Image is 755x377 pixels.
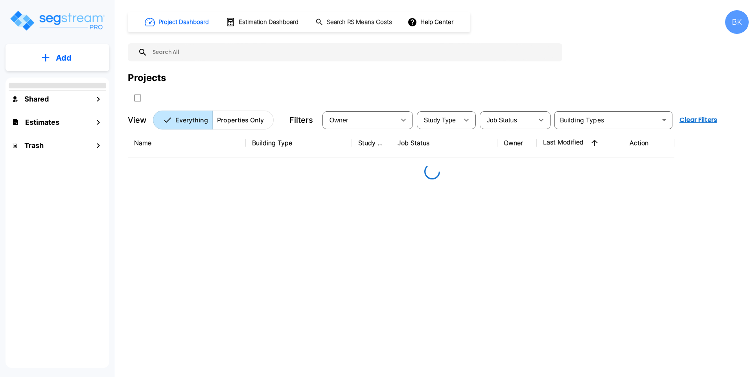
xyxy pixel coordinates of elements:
th: Name [128,129,246,157]
button: Everything [153,111,213,129]
span: Owner [330,117,348,124]
p: View [128,114,147,126]
h1: Trash [24,140,44,151]
p: Properties Only [217,115,264,125]
h1: Estimation Dashboard [239,18,298,27]
p: Everything [175,115,208,125]
span: Study Type [424,117,456,124]
div: Select [418,109,459,131]
img: Logo [9,9,105,32]
h1: Shared [24,94,49,104]
p: Add [56,52,72,64]
button: Open [659,115,670,126]
div: BK [725,10,749,34]
th: Last Modified [537,129,623,157]
button: SelectAll [130,90,145,106]
th: Action [623,129,674,157]
h1: Project Dashboard [158,18,209,27]
button: Search RS Means Costs [312,15,396,30]
input: Search All [147,43,558,61]
div: Select [481,109,533,131]
span: Job Status [487,117,517,124]
button: Properties Only [212,111,274,129]
h1: Estimates [25,117,59,128]
button: Clear Filters [676,112,720,128]
button: Add [6,46,109,69]
h1: Search RS Means Costs [327,18,392,27]
th: Job Status [391,129,497,157]
th: Building Type [246,129,352,157]
p: Filters [289,114,313,126]
div: Projects [128,71,166,85]
button: Project Dashboard [142,13,213,31]
button: Estimation Dashboard [223,14,303,30]
th: Study Type [352,129,391,157]
div: Select [324,109,396,131]
input: Building Types [557,115,657,126]
button: Help Center [406,15,457,30]
div: Platform [153,111,274,129]
th: Owner [497,129,537,157]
